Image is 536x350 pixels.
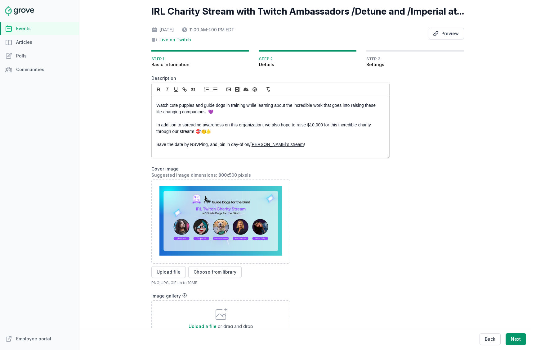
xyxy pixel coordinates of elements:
[249,142,304,147] a: /[PERSON_NAME]’s stream
[259,57,357,61] span: Step 2
[151,172,390,178] div: Suggested image dimensions: 800x500 pixels
[156,122,381,135] p: In addition to spreading awareness on this organization, we also hope to raise $10,000 for this i...
[156,141,381,148] p: Save the date by RSVPing, and join in day-of on !
[506,333,526,345] button: Next
[366,57,464,61] span: Step 3
[159,186,282,256] img: wXsuXNLdpn6uwAAAABJRU5ErkJggg==
[189,324,217,329] span: Upload a file
[156,102,381,115] p: Watch cute puppies and guide dogs in training while learning about the incredible work that goes ...
[217,323,253,330] p: or drag and drop
[151,280,390,285] p: PNG, JPG, GIF up to 10MB
[151,61,249,68] span: Basic information
[151,293,390,299] div: Image gallery
[151,166,390,178] label: Cover image
[151,50,464,68] nav: Progress
[429,28,464,39] button: Preview
[151,75,390,81] label: Description
[159,37,191,43] a: Live on Twitch
[151,6,464,17] h2: IRL Charity Stream with Twitch Ambassadors /Detune and /Imperial at the Guide Dogs for the Blind HQ
[366,61,464,68] span: Settings
[151,266,186,278] button: Upload file
[151,57,249,61] span: Step 1
[480,333,501,345] button: Back
[181,27,234,33] div: 11:00 AM - 1:00 PM EDT
[259,61,357,68] span: Details
[5,6,34,16] img: Grove
[188,266,242,278] button: Choose from library
[151,27,174,33] div: [DATE]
